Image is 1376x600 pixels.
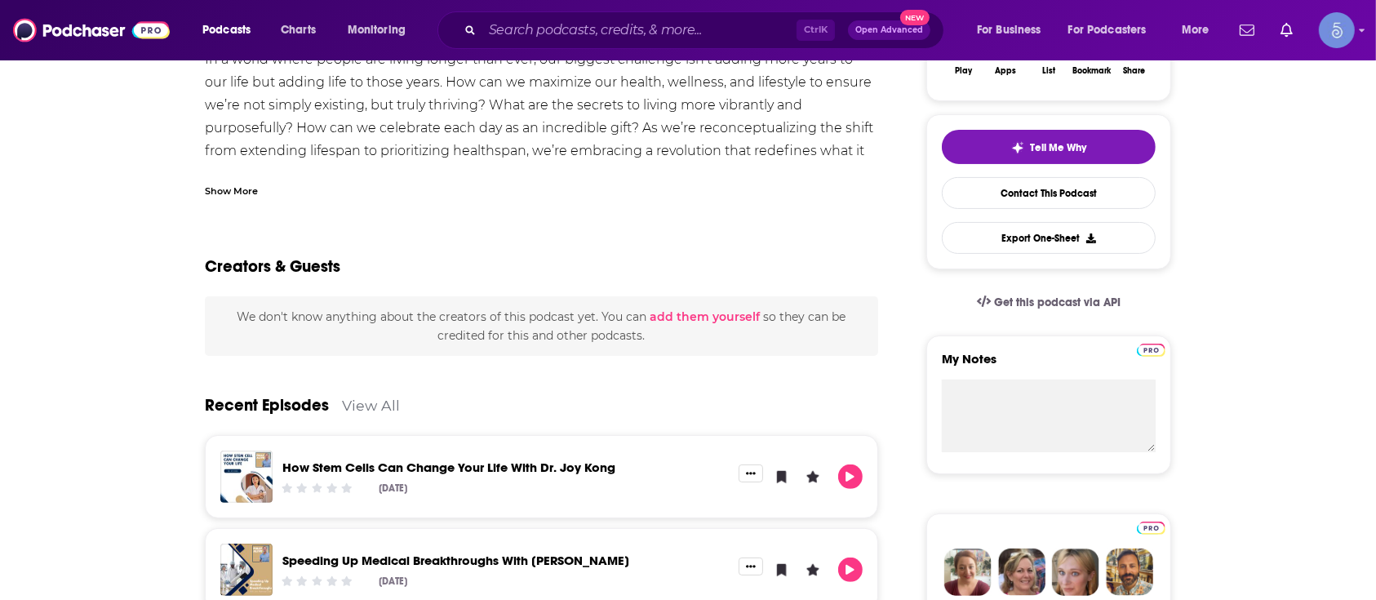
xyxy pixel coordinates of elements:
input: Search podcasts, credits, & more... [482,17,797,43]
span: Open Advanced [855,26,923,34]
a: Pro website [1137,341,1165,357]
button: Play [838,464,863,489]
div: List [1042,66,1055,76]
button: open menu [1058,17,1170,43]
button: Leave a Rating [801,558,825,582]
img: Jules Profile [1052,549,1099,596]
a: Get this podcast via API [964,282,1134,322]
button: add them yourself [650,310,760,323]
button: open menu [336,17,427,43]
button: Open AdvancedNew [848,20,930,40]
span: Ctrl K [797,20,835,41]
span: For Podcasters [1068,19,1147,42]
a: Speeding Up Medical Breakthroughs With Julio Martinez-Clark [282,553,629,568]
div: Apps [996,66,1017,76]
span: Monitoring [348,19,406,42]
span: We don't know anything about the creators of this podcast yet . You can so they can be credited f... [237,309,846,342]
img: Speeding Up Medical Breakthroughs With Julio Martinez-Clark [220,544,273,596]
div: Community Rating: 0 out of 5 [280,482,354,494]
button: Export One-Sheet [942,222,1156,254]
span: Logged in as Spiral5-G1 [1319,12,1355,48]
span: Podcasts [202,19,251,42]
img: Sydney Profile [944,549,992,596]
a: How Stem Cells Can Change Your Life With Dr. Joy Kong [282,460,615,475]
img: How Stem Cells Can Change Your Life With Dr. Joy Kong [220,451,273,503]
div: Share [1123,66,1145,76]
span: For Business [977,19,1041,42]
button: Show More Button [739,464,763,482]
div: Play [955,66,972,76]
button: Show profile menu [1319,12,1355,48]
button: open menu [965,17,1062,43]
a: Show notifications dropdown [1274,16,1299,44]
button: Leave a Rating [801,464,825,489]
button: Bookmark Episode [770,558,794,582]
div: Community Rating: 0 out of 5 [280,575,354,587]
span: More [1182,19,1210,42]
h2: Creators & Guests [205,256,340,277]
span: Charts [281,19,316,42]
button: open menu [191,17,272,43]
img: Podchaser Pro [1137,344,1165,357]
button: open menu [1170,17,1230,43]
img: Podchaser Pro [1137,522,1165,535]
a: Pro website [1137,519,1165,535]
label: My Notes [942,351,1156,380]
span: In a world where people are living longer than ever, our biggest challenge isn’t adding more year... [205,51,873,204]
a: View All [342,397,400,414]
div: [DATE] [379,482,407,494]
a: Charts [270,17,326,43]
img: User Profile [1319,12,1355,48]
img: Jon Profile [1106,549,1153,596]
span: Get this podcast via API [994,296,1121,309]
button: Show More Button [739,558,763,576]
img: tell me why sparkle [1011,141,1024,154]
button: tell me why sparkleTell Me Why [942,130,1156,164]
span: New [900,10,930,25]
div: Bookmark [1072,66,1111,76]
button: Bookmark Episode [770,464,794,489]
a: Contact This Podcast [942,177,1156,209]
button: Play [838,558,863,582]
div: Search podcasts, credits, & more... [453,11,960,49]
img: Barbara Profile [998,549,1045,596]
span: Tell Me Why [1031,141,1087,154]
a: Show notifications dropdown [1233,16,1261,44]
a: Recent Episodes [205,395,329,416]
div: [DATE] [379,576,407,587]
img: Podchaser - Follow, Share and Rate Podcasts [13,15,170,46]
